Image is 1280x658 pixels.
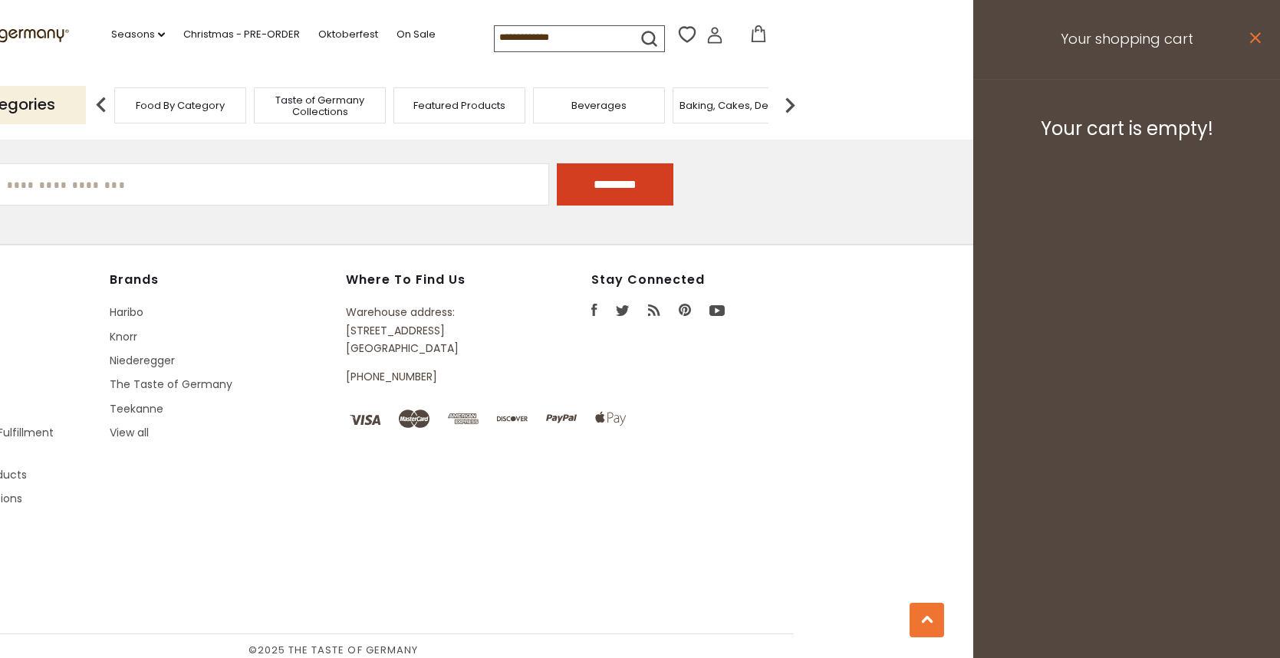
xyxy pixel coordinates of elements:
[86,90,117,120] img: previous arrow
[183,26,300,43] a: Christmas - PRE-ORDER
[346,368,521,386] p: [PHONE_NUMBER]
[591,272,794,288] h4: Stay Connected
[571,100,627,111] a: Beverages
[397,26,436,43] a: On Sale
[413,100,505,111] a: Featured Products
[111,26,165,43] a: Seasons
[110,401,163,416] a: Teekanne
[346,304,521,357] p: Warehouse address: [STREET_ADDRESS] [GEOGRAPHIC_DATA]
[110,377,232,392] a: The Taste of Germany
[136,100,225,111] a: Food By Category
[110,353,175,368] a: Niederegger
[258,94,381,117] a: Taste of Germany Collections
[318,26,378,43] a: Oktoberfest
[346,272,521,288] h4: Where to find us
[110,425,149,440] a: View all
[992,117,1261,140] h3: Your cart is empty!
[110,272,331,288] h4: Brands
[679,100,798,111] a: Baking, Cakes, Desserts
[110,304,143,320] a: Haribo
[110,329,137,344] a: Knorr
[775,90,805,120] img: next arrow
